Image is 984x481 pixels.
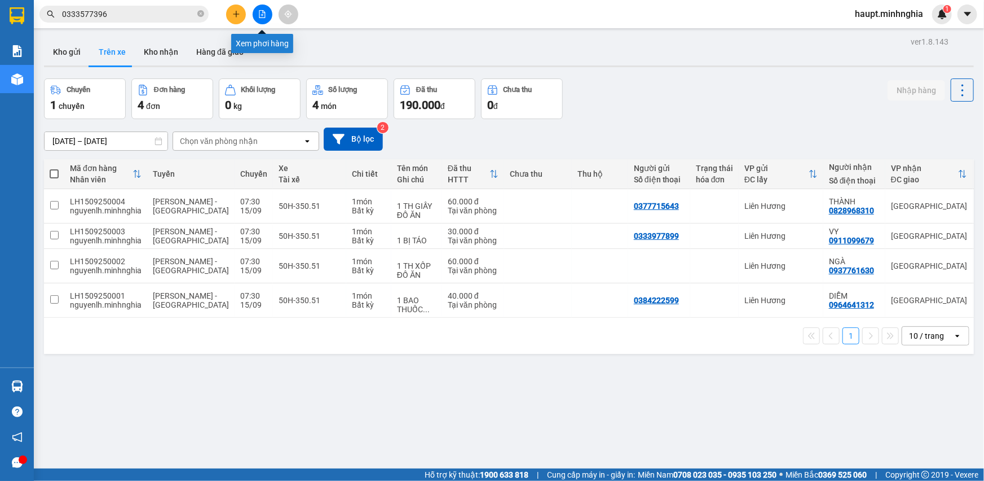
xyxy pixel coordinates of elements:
[279,231,341,240] div: 50H-350.51
[352,266,386,275] div: Bất kỳ
[70,227,142,236] div: LH1509250003
[442,159,504,189] th: Toggle SortBy
[70,266,142,275] div: nguyenlh.minhnghia
[219,78,301,119] button: Khối lượng0kg
[64,159,147,189] th: Toggle SortBy
[397,175,436,184] div: Ghi chú
[284,10,292,18] span: aim
[744,231,818,240] div: Liên Hương
[448,175,489,184] div: HTTT
[44,38,90,65] button: Kho gửi
[279,164,341,173] div: Xe
[47,10,55,18] span: search
[448,227,498,236] div: 30.000 đ
[891,231,967,240] div: [GEOGRAPHIC_DATA]
[829,300,874,309] div: 0964641312
[829,236,874,245] div: 0911099679
[226,5,246,24] button: plus
[90,38,135,65] button: Trên xe
[240,206,267,215] div: 15/09
[481,78,563,119] button: Chưa thu0đ
[225,98,231,112] span: 0
[11,45,23,57] img: solution-icon
[352,257,386,266] div: 1 món
[739,159,823,189] th: Toggle SortBy
[577,169,623,178] div: Thu hộ
[12,457,23,468] span: message
[547,469,635,481] span: Cung cấp máy in - giấy in:
[279,202,341,211] div: 50H-350.51
[240,266,267,275] div: 15/09
[153,257,229,275] span: [PERSON_NAME] - [GEOGRAPHIC_DATA]
[352,169,386,178] div: Chi tiết
[231,34,293,53] div: Xem phơi hàng
[487,98,493,112] span: 0
[416,86,437,94] div: Đã thu
[397,202,436,220] div: 1 TH GIẤY ĐỒ ĂN
[70,300,142,309] div: nguyenlh.minhnghia
[197,9,204,20] span: close-circle
[744,175,809,184] div: ĐC lấy
[921,471,929,479] span: copyright
[232,10,240,18] span: plus
[59,102,85,111] span: chuyến
[744,202,818,211] div: Liên Hương
[240,300,267,309] div: 15/09
[45,132,167,150] input: Select a date range.
[829,291,880,300] div: DIỄM
[233,102,242,111] span: kg
[154,86,185,94] div: Đơn hàng
[70,291,142,300] div: LH1509250001
[138,98,144,112] span: 4
[537,469,539,481] span: |
[279,175,341,184] div: Tài xế
[448,197,498,206] div: 60.000 đ
[329,86,358,94] div: Số lượng
[397,236,436,245] div: 1 BỊ TÁO
[324,128,383,151] button: Bộ lọc
[180,135,258,147] div: Chọn văn phòng nhận
[67,86,90,94] div: Chuyến
[70,236,142,245] div: nguyenlh.minhnghia
[493,102,498,111] span: đ
[279,5,298,24] button: aim
[842,327,859,344] button: 1
[634,296,679,305] div: 0384222599
[744,164,809,173] div: VP gửi
[448,164,489,173] div: Đã thu
[634,231,679,240] div: 0333977899
[829,176,880,185] div: Số điện thoại
[953,331,962,340] svg: open
[829,163,880,172] div: Người nhận
[240,257,267,266] div: 07:30
[70,206,142,215] div: nguyenlh.minhnghia
[829,257,880,266] div: NGÀ
[696,164,733,173] div: Trạng thái
[10,7,24,24] img: logo-vxr
[352,227,386,236] div: 1 món
[12,432,23,443] span: notification
[153,197,229,215] span: [PERSON_NAME] - [GEOGRAPHIC_DATA]
[240,197,267,206] div: 07:30
[241,86,276,94] div: Khối lượng
[829,227,880,236] div: VY
[352,206,386,215] div: Bất kỳ
[11,381,23,392] img: warehouse-icon
[240,227,267,236] div: 07:30
[786,469,867,481] span: Miền Bắc
[957,5,977,24] button: caret-down
[937,9,947,19] img: icon-new-feature
[448,300,498,309] div: Tại văn phòng
[891,164,958,173] div: VP nhận
[312,98,319,112] span: 4
[891,202,967,211] div: [GEOGRAPHIC_DATA]
[634,164,685,173] div: Người gửi
[240,291,267,300] div: 07:30
[394,78,475,119] button: Đã thu190.000đ
[885,159,973,189] th: Toggle SortBy
[945,5,949,13] span: 1
[909,330,944,342] div: 10 / trang
[846,7,932,21] span: haupt.minhnghia
[12,406,23,417] span: question-circle
[70,197,142,206] div: LH1509250004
